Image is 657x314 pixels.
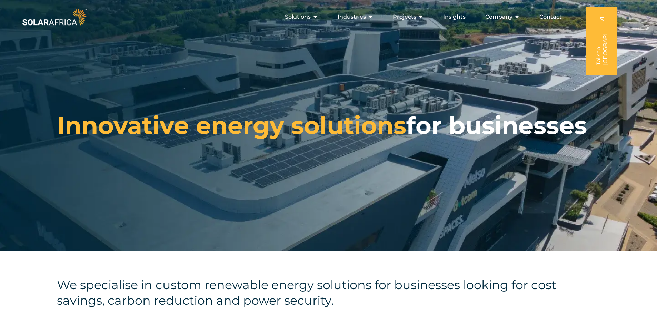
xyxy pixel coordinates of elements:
nav: Menu [88,10,567,24]
h4: We specialise in custom renewable energy solutions for businesses looking for cost savings, carbo... [57,277,600,308]
span: Solutions [285,13,311,21]
span: Projects [393,13,416,21]
span: Innovative energy solutions [57,111,406,140]
a: Contact [539,13,562,21]
a: Insights [443,13,466,21]
h1: for businesses [57,111,587,140]
span: Industries [338,13,366,21]
span: Company [485,13,512,21]
div: Menu Toggle [88,10,567,24]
